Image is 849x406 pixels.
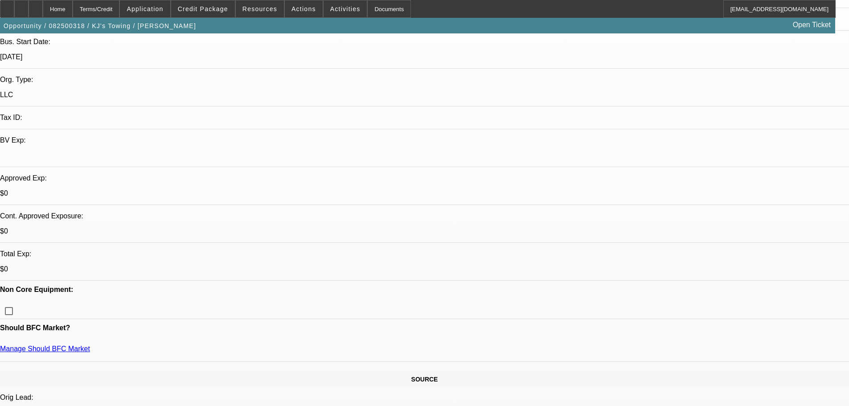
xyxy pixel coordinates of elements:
span: SOURCE [411,376,438,383]
span: Activities [330,5,361,12]
button: Application [120,0,170,17]
a: Open Ticket [789,17,834,33]
span: Actions [291,5,316,12]
span: Credit Package [178,5,228,12]
button: Actions [285,0,323,17]
span: Application [127,5,163,12]
span: Opportunity / 082500318 / KJ's Towing / [PERSON_NAME] [4,22,196,29]
span: Resources [242,5,277,12]
button: Activities [324,0,367,17]
button: Credit Package [171,0,235,17]
button: Resources [236,0,284,17]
